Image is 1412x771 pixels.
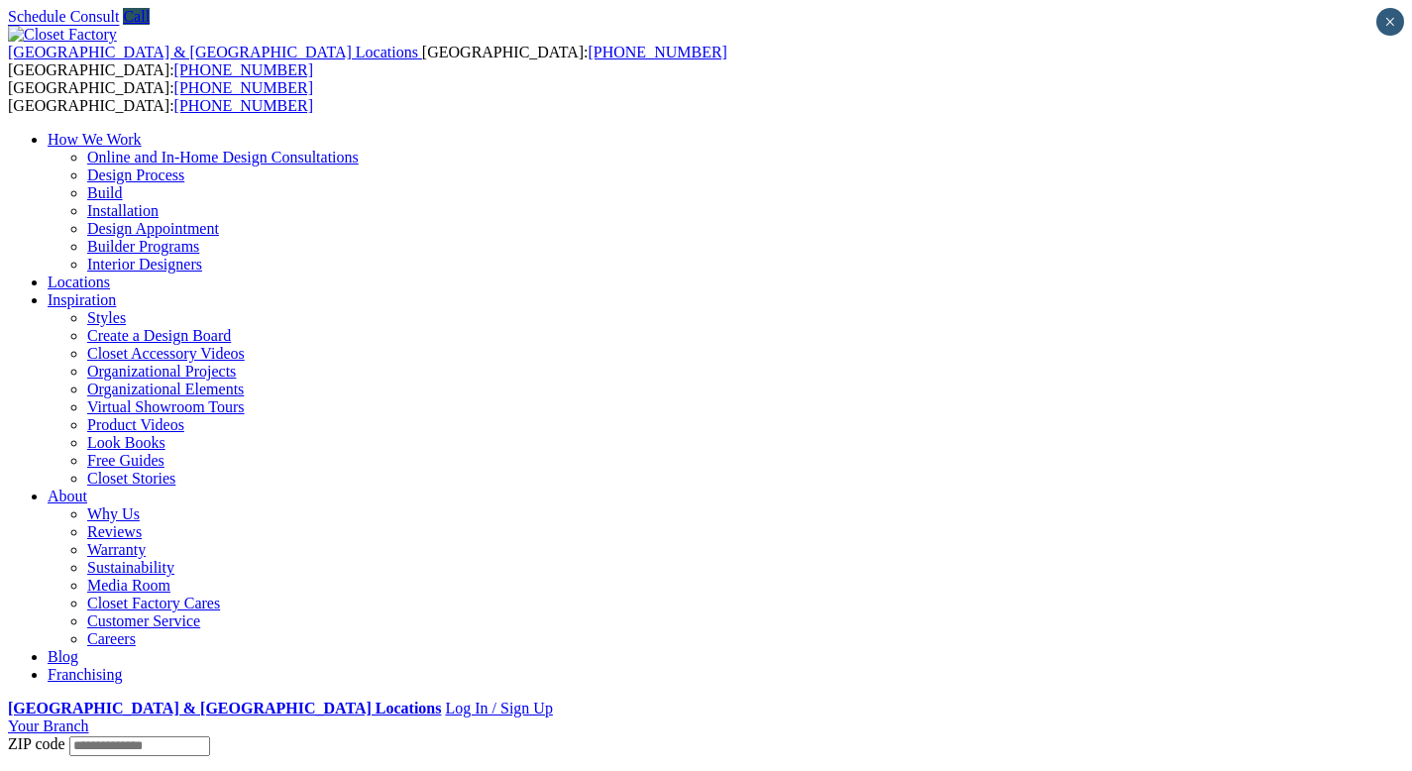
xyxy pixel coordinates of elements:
[48,648,78,665] a: Blog
[174,97,313,114] a: [PHONE_NUMBER]
[87,541,146,558] a: Warranty
[8,735,65,752] span: ZIP code
[87,434,165,451] a: Look Books
[48,488,87,504] a: About
[174,61,313,78] a: [PHONE_NUMBER]
[445,700,552,716] a: Log In / Sign Up
[8,79,313,114] span: [GEOGRAPHIC_DATA]: [GEOGRAPHIC_DATA]:
[8,44,727,78] span: [GEOGRAPHIC_DATA]: [GEOGRAPHIC_DATA]:
[87,184,123,201] a: Build
[588,44,726,60] a: [PHONE_NUMBER]
[87,256,202,273] a: Interior Designers
[8,26,117,44] img: Closet Factory
[87,238,199,255] a: Builder Programs
[87,595,220,611] a: Closet Factory Cares
[87,416,184,433] a: Product Videos
[87,327,231,344] a: Create a Design Board
[87,398,245,415] a: Virtual Showroom Tours
[87,577,170,594] a: Media Room
[8,717,88,734] a: Your Branch
[87,345,245,362] a: Closet Accessory Videos
[174,79,313,96] a: [PHONE_NUMBER]
[69,736,210,756] input: Enter your Zip code
[8,700,441,716] a: [GEOGRAPHIC_DATA] & [GEOGRAPHIC_DATA] Locations
[87,202,159,219] a: Installation
[48,666,123,683] a: Franchising
[87,166,184,183] a: Design Process
[87,470,175,487] a: Closet Stories
[87,452,164,469] a: Free Guides
[87,220,219,237] a: Design Appointment
[8,44,422,60] a: [GEOGRAPHIC_DATA] & [GEOGRAPHIC_DATA] Locations
[87,523,142,540] a: Reviews
[8,8,119,25] a: Schedule Consult
[123,8,150,25] a: Call
[48,131,142,148] a: How We Work
[87,149,359,165] a: Online and In-Home Design Consultations
[87,630,136,647] a: Careers
[48,291,116,308] a: Inspiration
[48,274,110,290] a: Locations
[1376,8,1404,36] button: Close
[8,44,418,60] span: [GEOGRAPHIC_DATA] & [GEOGRAPHIC_DATA] Locations
[87,363,236,380] a: Organizational Projects
[87,381,244,397] a: Organizational Elements
[87,505,140,522] a: Why Us
[87,559,174,576] a: Sustainability
[87,612,200,629] a: Customer Service
[87,309,126,326] a: Styles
